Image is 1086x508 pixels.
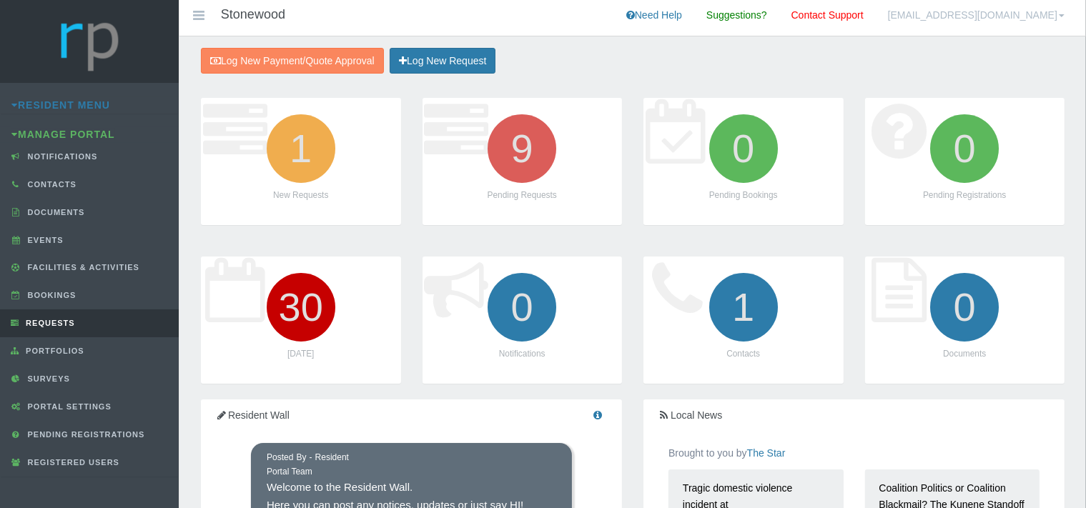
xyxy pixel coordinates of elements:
p: [DATE] [215,347,387,361]
span: Portal Settings [24,402,112,411]
i: 1 [704,267,784,347]
p: New Requests [215,189,387,202]
a: The Star [747,447,786,459]
a: 1 Contacts [643,257,844,383]
i: 1 [261,109,341,189]
i: 9 [482,109,562,189]
p: Pending Registrations [879,189,1051,202]
span: Documents [24,208,85,216]
i: 0 [924,109,1004,189]
a: 0 Pending Bookings [643,98,844,224]
i: 0 [482,267,562,347]
h4: Stonewood [221,8,285,22]
p: Documents [879,347,1051,361]
i: 30 [261,267,341,347]
a: 1 New Requests [201,98,401,224]
i: 0 [924,267,1004,347]
p: Pending Bookings [658,189,829,202]
div: Posted By - Resident Portal Team [267,451,349,479]
a: Manage Portal [11,129,115,140]
span: Notifications [24,152,98,161]
span: Portfolios [22,347,84,355]
span: Contacts [24,180,76,189]
span: Events [24,236,64,244]
a: Log New Payment/Quote Approval [201,48,384,74]
a: Resident Menu [11,99,110,111]
span: Surveys [24,374,70,383]
p: Contacts [658,347,829,361]
p: Pending Requests [437,189,608,202]
span: Facilities & Activities [24,263,139,272]
span: Registered Users [24,458,119,467]
a: 0 Pending Registrations [865,98,1065,224]
span: Pending Registrations [24,430,145,439]
h5: Resident Wall [215,410,608,421]
a: Log New Request [390,48,495,74]
span: Requests [22,319,75,327]
p: Brought to you by [668,445,1040,462]
a: 9 Pending Requests [423,98,623,224]
a: 0 Notifications [423,257,623,383]
a: 0 Documents [865,257,1065,383]
i: 0 [704,109,784,189]
span: Bookings [24,291,76,299]
h5: Local News [658,410,1050,421]
p: Notifications [437,347,608,361]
